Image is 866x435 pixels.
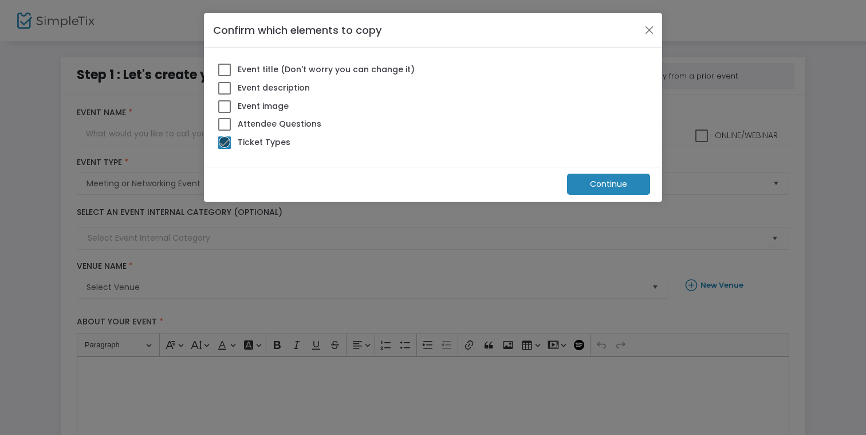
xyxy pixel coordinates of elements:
span: Attendee Questions [235,118,321,130]
h4: Confirm which elements to copy [213,22,382,38]
span: Event description [235,82,310,93]
span: Event image [235,100,289,112]
span: Ticket Types [235,136,290,148]
button: Close [642,22,657,37]
span: Event title (Don't worry you can change it) [235,64,415,75]
m-button: Continue [567,174,650,195]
